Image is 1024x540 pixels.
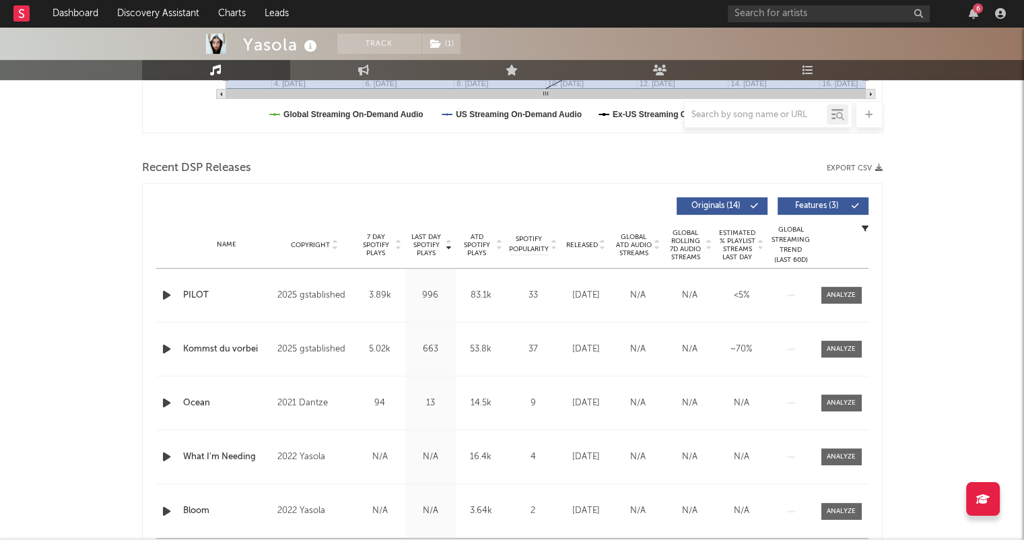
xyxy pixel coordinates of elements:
div: 2021 Dantze [277,395,351,411]
div: 2025 gstablished [277,288,351,304]
div: 663 [409,343,452,356]
div: ~ 70 % [719,343,764,356]
span: Global ATD Audio Streams [615,233,652,257]
span: Released [566,241,598,249]
div: Yasola [243,34,320,56]
div: 2025 gstablished [277,341,351,358]
span: Originals ( 14 ) [685,202,747,210]
div: N/A [615,397,660,410]
span: ATD Spotify Plays [459,233,495,257]
div: 53.8k [459,343,503,356]
div: [DATE] [564,397,609,410]
div: 14.5k [459,397,503,410]
div: N/A [409,450,452,464]
div: 5.02k [358,343,402,356]
div: N/A [719,504,764,518]
div: 3.64k [459,504,503,518]
div: N/A [667,450,712,464]
div: 33 [510,289,557,302]
span: Estimated % Playlist Streams Last Day [719,229,756,261]
button: Features(3) [778,197,868,215]
input: Search by song name or URL [685,110,827,121]
span: Spotify Popularity [509,234,549,255]
span: Features ( 3 ) [786,202,848,210]
a: What I'm Needing [183,450,271,464]
button: (1) [422,34,460,54]
div: N/A [358,504,402,518]
span: Recent DSP Releases [142,160,251,176]
div: 996 [409,289,452,302]
div: 2022 Yasola [277,449,351,465]
div: N/A [615,450,660,464]
a: Bloom [183,504,271,518]
div: 13 [409,397,452,410]
a: Kommst du vorbei [183,343,271,356]
div: 6 [973,3,983,13]
a: Ocean [183,397,271,410]
button: Export CSV [827,164,883,172]
div: N/A [409,504,452,518]
div: 83.1k [459,289,503,302]
button: Track [337,34,421,54]
div: 16.4k [459,450,503,464]
div: N/A [667,343,712,356]
div: 37 [510,343,557,356]
div: 9 [510,397,557,410]
div: Global Streaming Trend (Last 60D) [771,225,811,265]
div: N/A [719,450,764,464]
div: N/A [615,289,660,302]
span: Global Rolling 7D Audio Streams [667,229,704,261]
div: 3.89k [358,289,402,302]
div: N/A [358,450,402,464]
div: Name [183,240,271,250]
div: N/A [667,504,712,518]
div: 4 [510,450,557,464]
div: N/A [719,397,764,410]
span: ( 1 ) [421,34,461,54]
a: PILOT [183,289,271,302]
div: 94 [358,397,402,410]
div: N/A [615,343,660,356]
div: [DATE] [564,343,609,356]
div: [DATE] [564,450,609,464]
div: N/A [615,504,660,518]
button: 6 [969,8,978,19]
div: 2022 Yasola [277,503,351,519]
div: 2 [510,504,557,518]
div: N/A [667,397,712,410]
div: [DATE] [564,289,609,302]
span: Last Day Spotify Plays [409,233,444,257]
input: Search for artists [728,5,930,22]
button: Originals(14) [677,197,767,215]
div: [DATE] [564,504,609,518]
span: Copyright [291,241,330,249]
div: <5% [719,289,764,302]
span: 7 Day Spotify Plays [358,233,394,257]
div: N/A [667,289,712,302]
